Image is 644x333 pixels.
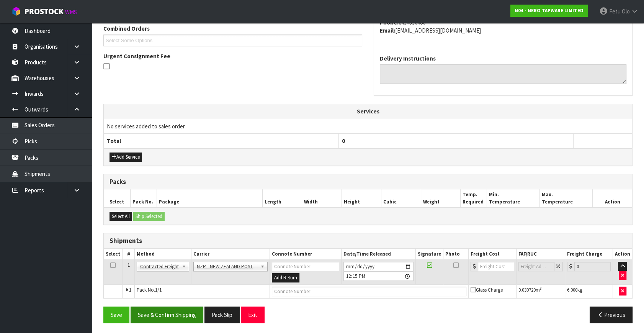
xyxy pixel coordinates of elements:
[516,284,565,298] td: m
[103,52,170,60] label: Urgent Consignment Fee
[135,249,191,260] th: Method
[104,104,632,119] th: Services
[565,249,613,260] th: Freight Charge
[487,189,540,207] th: Min. Temperature
[129,287,131,293] span: 1
[110,212,132,221] button: Select All
[609,8,621,15] span: Fetu
[104,189,130,207] th: Select
[302,189,342,207] th: Width
[622,8,630,15] span: Olo
[380,27,395,34] strong: email
[197,262,257,271] span: NZP - NEW ZEALAND POST
[103,25,150,33] label: Combined Orders
[518,262,554,271] input: Freight Adjustment
[574,262,611,271] input: Freight Charge
[468,249,516,260] th: Freight Cost
[342,137,345,144] span: 0
[381,189,421,207] th: Cubic
[272,262,339,271] input: Connote Number
[241,307,265,323] button: Exit
[127,262,130,268] span: 1
[191,249,270,260] th: Carrier
[133,212,165,221] button: Ship Selected
[104,134,338,148] th: Total
[540,286,542,291] sup: 3
[518,287,536,293] span: 0.030720
[204,307,240,323] button: Pack Slip
[135,284,270,298] td: Pack No.
[131,307,203,323] button: Save & Confirm Shipping
[613,249,632,260] th: Action
[140,262,179,271] span: Contracted Freight
[270,249,341,260] th: Connote Number
[104,249,123,260] th: Select
[110,153,142,162] button: Add Service
[421,189,461,207] th: Weight
[416,249,443,260] th: Signature
[478,262,514,271] input: Freight Cost
[110,237,626,244] h3: Shipments
[515,7,584,14] strong: N04 - NERO TAPWARE LIMITED
[461,189,487,207] th: Temp. Required
[25,7,64,16] span: ProStock
[593,189,633,207] th: Action
[11,7,21,16] img: cube-alt.png
[110,178,626,185] h3: Packs
[540,189,593,207] th: Max. Temperature
[272,273,299,282] button: Add Return
[65,8,77,16] small: WMS
[157,189,262,207] th: Package
[471,287,503,293] span: Glass Charge
[104,119,632,133] td: No services added to sales order.
[130,189,157,207] th: Pack No.
[590,307,633,323] button: Previous
[341,249,415,260] th: Date/Time Released
[565,284,613,298] td: kg
[510,5,588,17] a: N04 - NERO TAPWARE LIMITED
[272,287,466,296] input: Connote Number
[103,307,129,323] button: Save
[380,54,436,62] label: Delivery Instructions
[342,189,381,207] th: Height
[567,287,577,293] span: 6.000
[380,18,626,35] address: 6434330460 [EMAIL_ADDRESS][DOMAIN_NAME]
[516,249,565,260] th: FAF/RUC
[123,249,135,260] th: #
[155,287,162,293] span: 1/1
[262,189,302,207] th: Length
[443,249,469,260] th: Photo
